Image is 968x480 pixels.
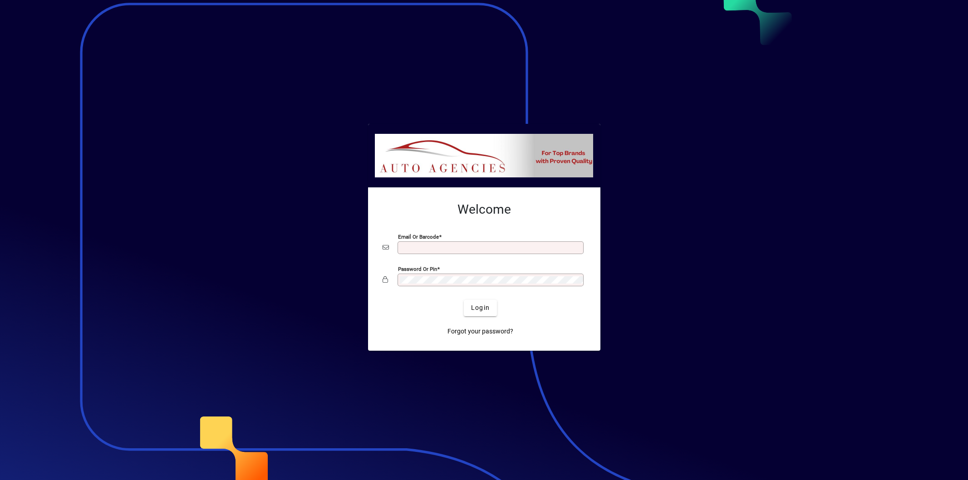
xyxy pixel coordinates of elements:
[444,323,517,340] a: Forgot your password?
[447,327,513,336] span: Forgot your password?
[398,265,437,272] mat-label: Password or Pin
[383,202,586,217] h2: Welcome
[471,303,490,313] span: Login
[398,233,439,240] mat-label: Email or Barcode
[464,300,497,316] button: Login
